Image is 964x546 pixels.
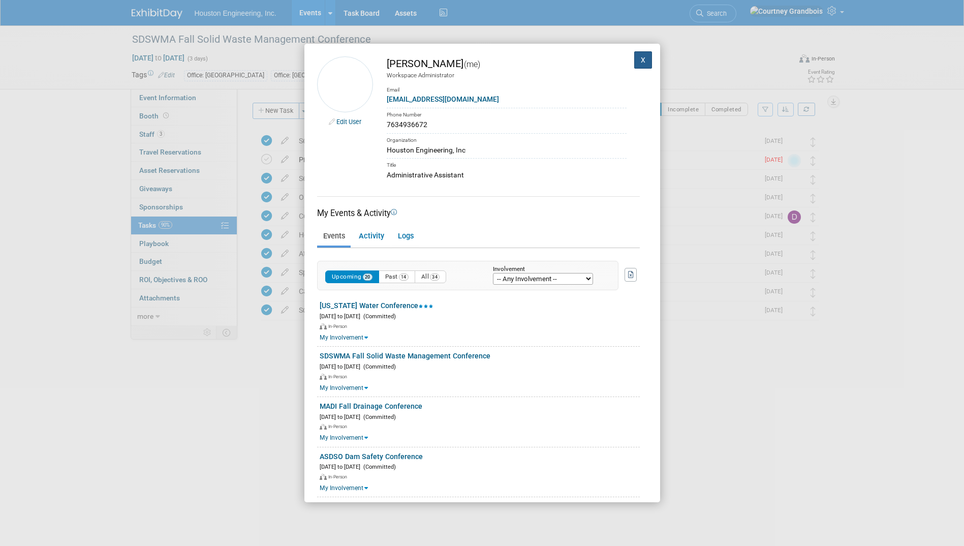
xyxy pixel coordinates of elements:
img: In-Person Event [320,424,327,430]
span: (me) [463,59,480,69]
a: My Involvement [320,484,368,492]
button: Upcoming20 [325,270,379,283]
span: In-Person [328,374,350,379]
div: [DATE] to [DATE] [320,412,640,421]
div: My Events & Activity [317,207,640,219]
div: Administrative Assistant [387,170,627,180]
a: My Involvement [320,334,368,341]
span: In-Person [328,324,350,329]
div: [DATE] to [DATE] [320,311,640,321]
a: My Involvement [320,434,368,441]
div: Involvement [493,266,603,273]
img: In-Person Event [320,474,327,480]
div: 7634936672 [387,119,627,130]
a: [US_STATE] Water Conference [320,301,433,310]
span: (Committed) [360,313,396,320]
span: (Committed) [360,363,396,370]
a: Logs [392,228,419,246]
div: [DATE] to [DATE] [320,462,640,471]
button: X [634,51,652,69]
span: (Committed) [360,414,396,420]
div: Title [387,158,627,170]
a: MADI Fall Drainage Conference [320,402,422,410]
a: [EMAIL_ADDRESS][DOMAIN_NAME] [387,95,499,103]
span: 34 [430,274,440,281]
div: Houston Engineering, Inc [387,145,627,156]
div: Email [387,79,627,94]
img: In-Person Event [320,374,327,380]
button: All34 [415,270,447,283]
span: 20 [363,274,372,281]
div: [PERSON_NAME] [387,56,627,71]
div: [DATE] to [DATE] [320,361,640,371]
a: Events [317,228,351,246]
a: Activity [353,228,390,246]
span: In-Person [328,474,350,479]
span: In-Person [328,424,350,429]
a: SDSWMA Fall Solid Waste Management Conference [320,352,490,360]
img: Courtney Grandbois [317,56,373,112]
div: Phone Number [387,108,627,119]
span: (Committed) [360,464,396,470]
span: 14 [399,274,409,281]
a: My Involvement [320,384,368,391]
a: ASDSO Dam Safety Conference [320,452,423,461]
div: Organization [387,133,627,145]
button: Past14 [379,270,415,283]
a: Edit User [336,118,361,126]
div: Workspace Administrator [387,71,627,80]
img: In-Person Event [320,323,327,329]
